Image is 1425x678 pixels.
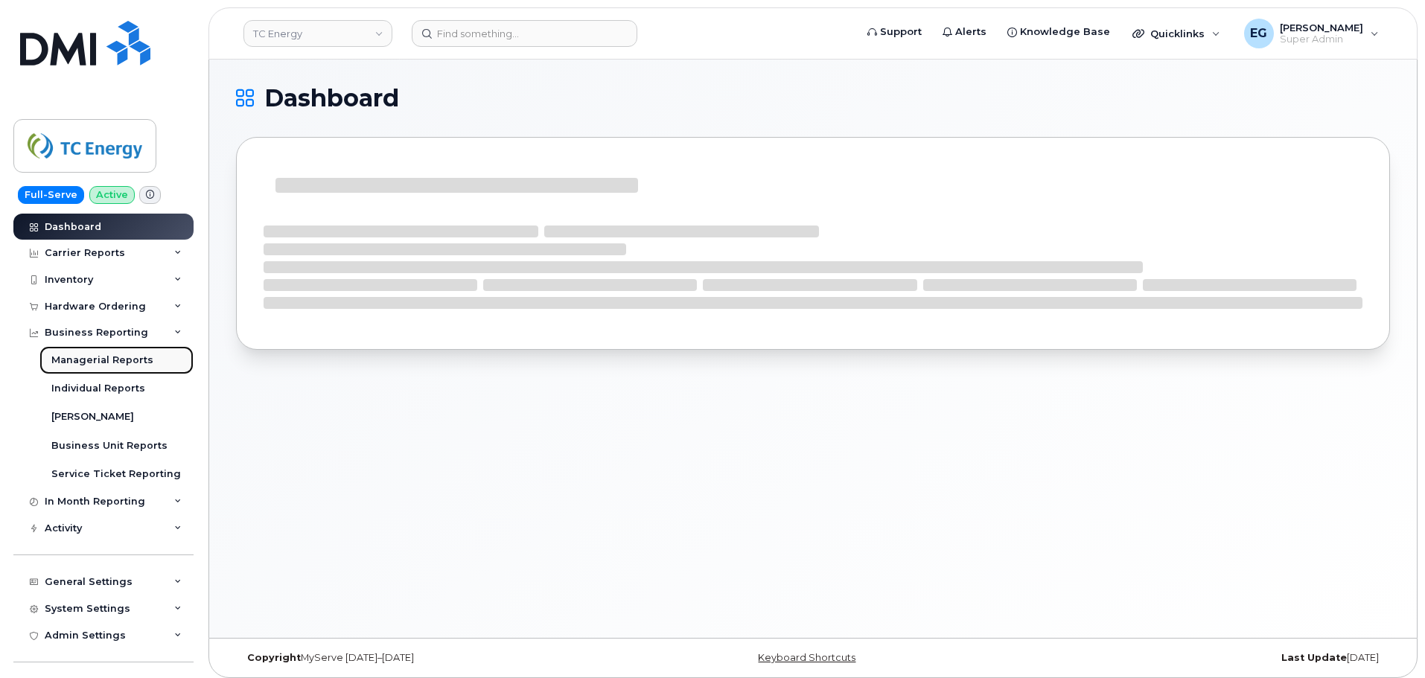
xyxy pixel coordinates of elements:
[236,652,621,664] div: MyServe [DATE]–[DATE]
[264,87,399,109] span: Dashboard
[758,652,855,663] a: Keyboard Shortcuts
[1005,652,1390,664] div: [DATE]
[247,652,301,663] strong: Copyright
[1281,652,1347,663] strong: Last Update
[1360,613,1414,667] iframe: Messenger Launcher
